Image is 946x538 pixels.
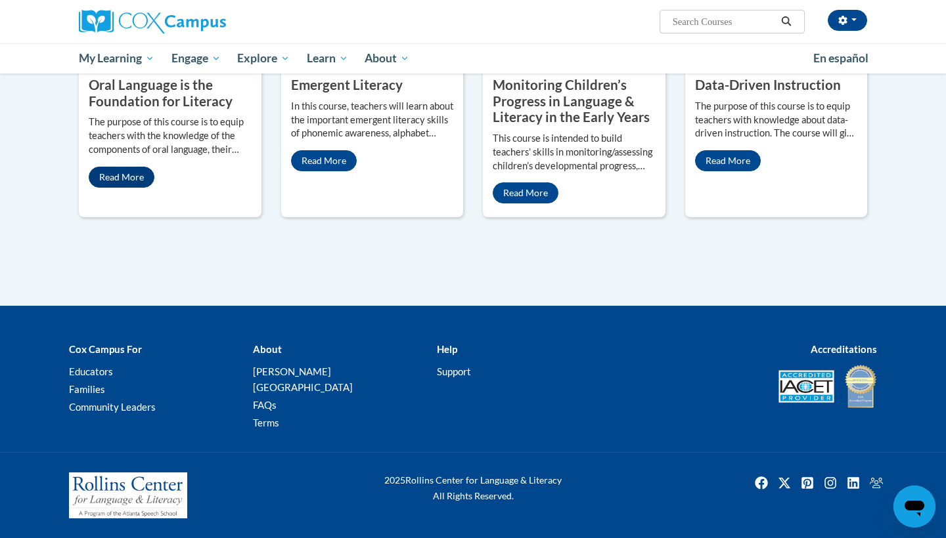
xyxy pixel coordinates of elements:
[253,343,282,355] b: About
[253,417,279,428] a: Terms
[335,472,611,504] div: Rollins Center for Language & Literacy All Rights Reserved.
[365,51,409,66] span: About
[866,472,887,493] img: Facebook group icon
[774,472,795,493] a: Twitter
[70,43,163,73] a: My Learning
[69,383,105,395] a: Families
[253,365,353,393] a: [PERSON_NAME][GEOGRAPHIC_DATA]
[437,365,471,377] a: Support
[751,472,772,493] a: Facebook
[778,370,834,403] img: Accredited IACET® Provider
[79,10,226,33] img: Cox Campus
[893,486,935,528] iframe: Button to launch messaging window
[237,51,290,66] span: Explore
[163,43,229,73] a: Engage
[229,43,298,73] a: Explore
[844,363,877,409] img: IDA® Accredited
[777,14,796,30] button: Search
[79,10,328,33] a: Cox Campus
[291,100,454,141] p: In this course, teachers will learn about the important emergent literacy skills of phonemic awar...
[820,472,841,493] img: Instagram icon
[820,472,841,493] a: Instagram
[805,45,877,72] a: En español
[751,472,772,493] img: Facebook icon
[813,51,868,65] span: En español
[695,77,841,93] property: Data-Driven Instruction
[774,472,795,493] img: Twitter icon
[437,343,457,355] b: Help
[357,43,418,73] a: About
[291,150,357,171] a: Read More
[384,474,405,486] span: 2025
[493,132,656,173] p: This course is intended to build teachers’ skills in monitoring/assessing children’s developmenta...
[811,343,877,355] b: Accreditations
[695,100,858,141] p: The purpose of this course is to equip teachers with knowledge about data-driven instruction. The...
[828,10,867,31] button: Account Settings
[695,150,761,171] a: Read More
[797,472,818,493] img: Pinterest icon
[79,51,154,66] span: My Learning
[493,182,558,203] a: Read More
[291,77,403,93] property: Emergent Literacy
[843,472,864,493] img: LinkedIn icon
[797,472,818,493] a: Pinterest
[59,43,887,73] div: Main menu
[69,472,187,518] img: Rollins Center for Language & Literacy - A Program of the Atlanta Speech School
[493,77,650,125] property: Monitoring Children’s Progress in Language & Literacy in the Early Years
[69,343,142,355] b: Cox Campus For
[253,399,277,411] a: FAQs
[671,14,777,30] input: Search Courses
[866,472,887,493] a: Facebook Group
[69,365,113,377] a: Educators
[298,43,357,73] a: Learn
[89,167,154,188] a: Read More
[89,77,233,109] property: Oral Language is the Foundation for Literacy
[171,51,221,66] span: Engage
[307,51,348,66] span: Learn
[843,472,864,493] a: Linkedin
[89,115,252,157] p: The purpose of this course is to equip teachers with the knowledge of the components of oral lang...
[69,401,156,413] a: Community Leaders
